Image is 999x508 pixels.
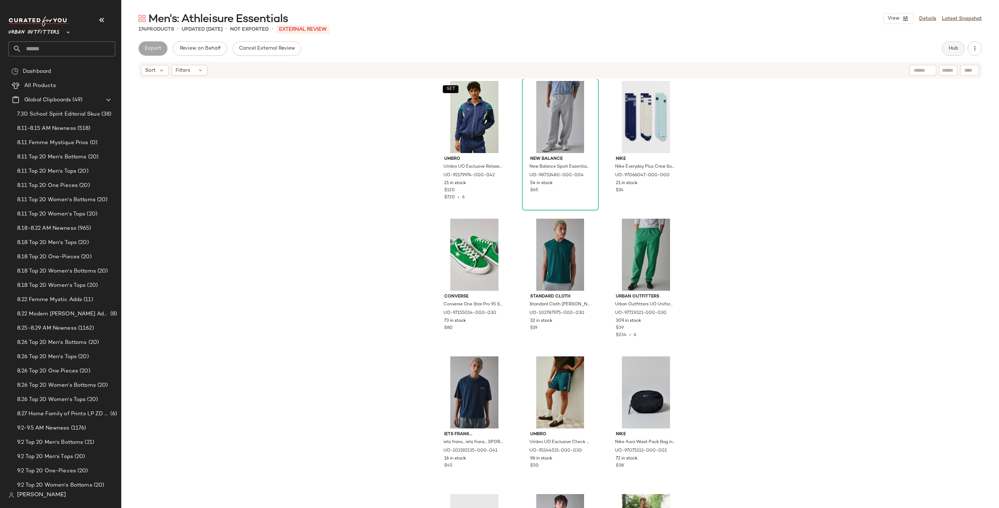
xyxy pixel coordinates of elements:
span: • [627,333,634,337]
span: 8.26 Top 20 Men's Bottoms [17,339,87,347]
span: • [272,25,273,34]
span: (20) [85,210,97,218]
span: $38 [616,463,624,469]
span: Review on Behalf [179,46,220,51]
span: • [225,25,227,34]
span: $120 [444,187,455,194]
button: View [883,13,913,24]
a: Latest Snapshot [942,15,982,22]
span: UO-97729321-000-030 [615,310,666,316]
p: Not Exported [230,26,269,33]
span: 8.18-8.22 AM Newness [17,224,76,233]
span: 8.11 Top 20 Women's Tops [17,210,85,218]
span: 8.26 Top 20 One Pieces [17,367,78,375]
img: svg%3e [9,492,14,498]
span: (20) [78,367,90,375]
span: (49) [71,96,82,104]
span: Converse [444,294,504,300]
span: UO-102192135-000-041 [443,448,497,454]
span: 9.2 Top 20 Women's Bottoms [17,481,92,489]
span: iets frans... iets frans… SPORT Tee in Navy, Men's at Urban Outfitters [443,439,504,446]
span: (20) [77,353,89,361]
img: svg%3e [11,68,19,75]
span: (965) [76,224,91,233]
span: Standard Cloth [530,294,590,300]
span: 6 [462,195,465,200]
span: (20) [77,239,89,247]
span: 8.11 Top 20 Women's Bottoms [17,196,96,204]
span: UO-102787975-000-030 [529,310,584,316]
span: 8.11 Top 20 Men's Tops [17,167,76,176]
span: 96 in stock [530,456,552,462]
span: 16 in stock [444,456,466,462]
span: New Balance Sport Essential Open Hem Sweatpant in [PERSON_NAME], Men's at Urban Outfitters [529,164,590,170]
span: UO-98732480-000-004 [529,172,584,179]
span: 54 in stock [530,180,553,187]
img: 97075113_001_b [610,356,682,428]
span: $45 [444,463,452,469]
span: $234 [616,333,627,337]
span: 8.11 Top 20 Men's Bottoms [17,153,87,161]
span: UO-95179974-000-042 [443,172,495,179]
span: Converse One Star Pro 95 Sneaker in Green/Vintage White, Men's at Urban Outfitters [443,301,504,308]
span: 8.22 Modern [PERSON_NAME] Adds [17,310,109,318]
img: cfy_white_logo.C9jOOHJF.svg [9,16,69,26]
span: 8.11 Femme Mystique Prios [17,139,88,147]
span: 8.11-8.15 AM Newness [17,125,76,133]
p: updated [DATE] [182,26,223,33]
span: $65 [530,187,538,194]
span: Global Clipboards [24,96,71,104]
span: (21) [83,438,94,447]
p: External REVIEW [276,25,330,34]
img: 97155014_030_b [438,219,510,291]
span: 9.2-9.5 AM Newness [17,424,70,432]
span: • [455,195,462,200]
span: (20) [86,281,98,290]
span: Nike Everyday Plus Crew Sock 3-Pack in Assorted Blue, Men's at Urban Outfitters [615,164,675,170]
span: Dashboard [23,67,51,76]
span: 6 [634,333,636,337]
span: 8.18 Top 20 One-Pieces [17,253,80,261]
span: (20) [78,182,90,190]
span: $720 [444,195,455,200]
span: (38) [100,110,112,118]
span: 8.26 Top 20 Women's Tops [17,396,86,404]
span: UO-97155014-000-030 [443,310,496,316]
span: (20) [87,339,99,347]
span: Nike Aura Waist Pack Bag in Black, Men's at Urban Outfitters [615,439,675,446]
span: 8.11 Top 20 One Pieces [17,182,78,190]
img: 102192135_041_b [438,356,510,428]
span: 309 in stock [616,318,641,324]
button: Review on Behalf [173,41,227,56]
span: (20) [96,381,108,390]
span: View [887,16,899,21]
span: (20) [73,453,85,461]
span: (518) [76,125,91,133]
span: (0) [88,139,97,147]
span: UO-97066047-000-000 [615,172,670,179]
span: • [177,25,179,34]
span: (1176) [70,424,86,432]
span: (1162) [77,324,94,332]
span: (11) [82,296,93,304]
img: svg%3e [138,15,146,22]
button: Hub [942,41,965,56]
img: 95144531_030_b [524,356,596,428]
span: Sort [145,67,156,74]
span: [PERSON_NAME] [17,491,66,499]
span: All Products [24,82,56,90]
span: 8.18 Top 20 Women's Tops [17,281,86,290]
span: $50 [530,463,539,469]
span: Umbro UO Exclusive Relaxed Fit Track Jacket in Patriot Blue/Green Heron, Men's at Urban Outfitters [443,164,504,170]
span: 9.2 Top 20 Men's Tops [17,453,73,461]
span: UO-95144531-000-030 [529,448,582,454]
span: 32 in stock [530,318,552,324]
span: (20) [92,481,105,489]
span: iets frans... [444,431,504,438]
span: 73 in stock [444,318,466,324]
img: 95179974_042_b [438,81,510,153]
span: New Balance [530,156,590,162]
span: 8.22 Femme Mystic Adds [17,296,82,304]
span: (6) [109,410,117,418]
span: 21 in stock [444,180,466,187]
